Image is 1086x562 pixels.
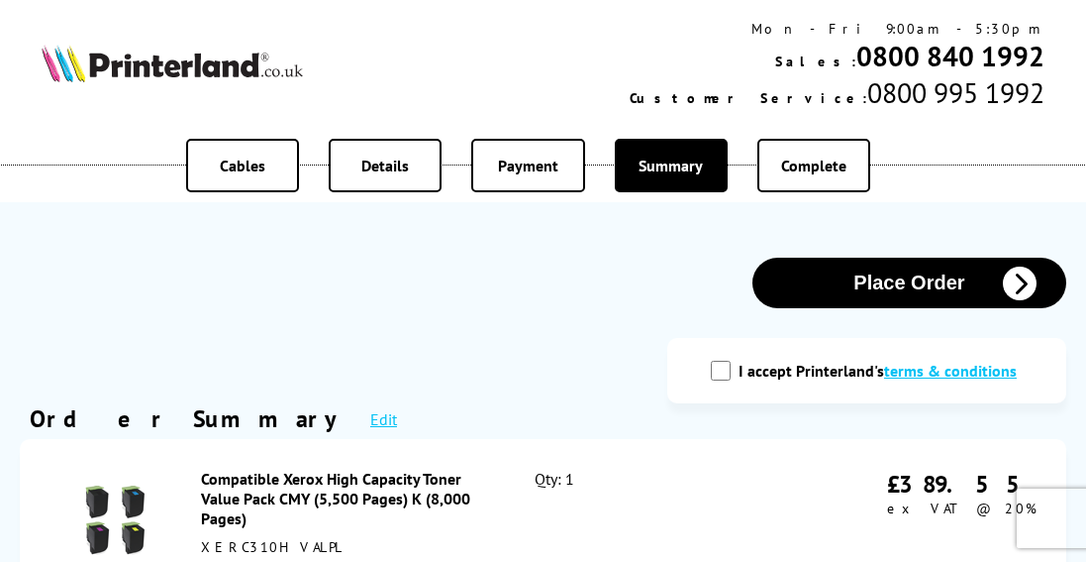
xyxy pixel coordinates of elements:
[752,258,1066,308] button: Place Order
[201,538,494,556] div: XERC310HVALPL
[781,156,846,175] span: Complete
[220,156,265,175] span: Cables
[639,156,703,175] span: Summary
[630,20,1044,38] div: Mon - Fri 9:00am - 5:30pm
[775,53,856,70] span: Sales:
[80,486,149,555] img: Compatible Xerox High Capacity Toner Value Pack CMY (5,500 Pages) K (8,000 Pages)
[361,156,409,175] span: Details
[630,89,867,107] span: Customer Service:
[498,156,558,175] span: Payment
[370,409,397,429] a: Edit
[887,500,1037,517] span: ex VAT @ 20%
[201,469,494,528] div: Compatible Xerox High Capacity Toner Value Pack CMY (5,500 Pages) K (8,000 Pages)
[739,361,1027,381] label: I accept Printerland's
[856,38,1044,74] a: 0800 840 1992
[867,74,1044,111] span: 0800 995 1992
[884,361,1017,381] a: modal_tc
[30,403,350,434] div: Order Summary
[42,45,302,81] img: Printerland Logo
[887,469,1037,500] div: £389.55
